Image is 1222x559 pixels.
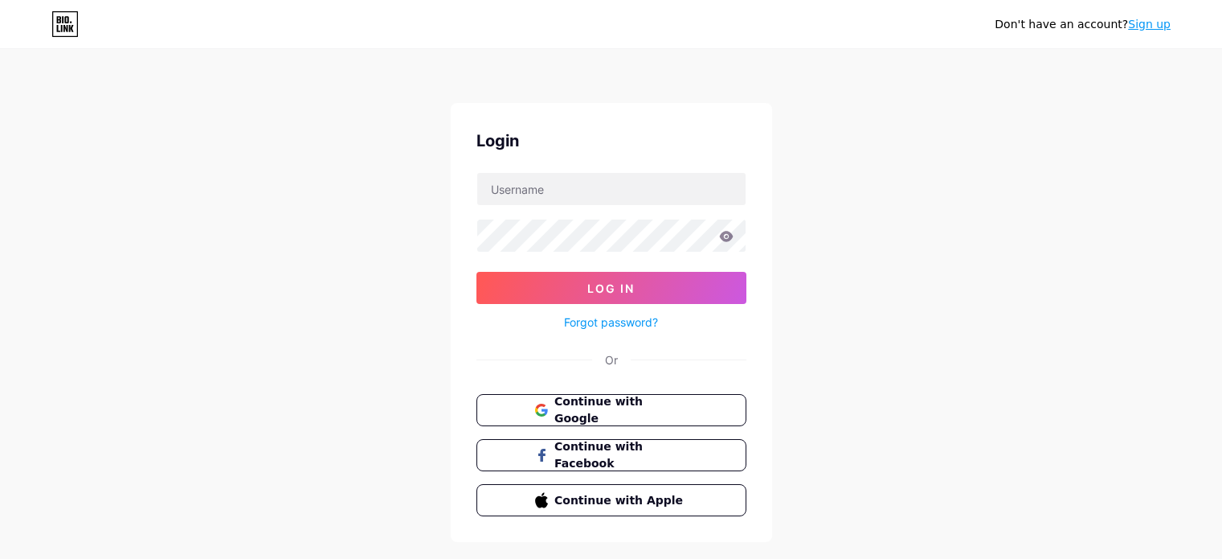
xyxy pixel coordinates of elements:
[605,351,618,368] div: Or
[1128,18,1171,31] a: Sign up
[554,492,687,509] span: Continue with Apple
[564,314,658,331] a: Forgot password?
[554,393,687,427] span: Continue with Google
[554,438,687,472] span: Continue with Facebook
[476,272,746,304] button: Log In
[995,16,1171,33] div: Don't have an account?
[476,129,746,153] div: Login
[476,484,746,516] button: Continue with Apple
[477,173,746,205] input: Username
[476,394,746,426] button: Continue with Google
[476,439,746,471] button: Continue with Facebook
[587,282,635,295] span: Log In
